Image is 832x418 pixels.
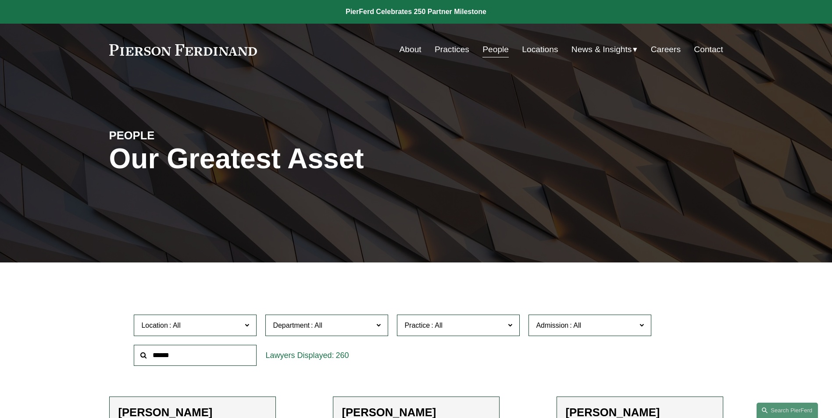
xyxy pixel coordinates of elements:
span: Location [141,322,168,329]
a: folder dropdown [571,41,638,58]
a: Search this site [757,403,818,418]
a: People [482,41,509,58]
h1: Our Greatest Asset [109,143,518,175]
a: Locations [522,41,558,58]
a: Careers [651,41,681,58]
span: 260 [336,351,349,360]
span: Admission [536,322,568,329]
a: Contact [694,41,723,58]
h4: PEOPLE [109,128,263,142]
a: About [400,41,421,58]
span: Department [273,322,310,329]
span: News & Insights [571,42,632,57]
span: Practice [404,322,430,329]
a: Practices [435,41,469,58]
